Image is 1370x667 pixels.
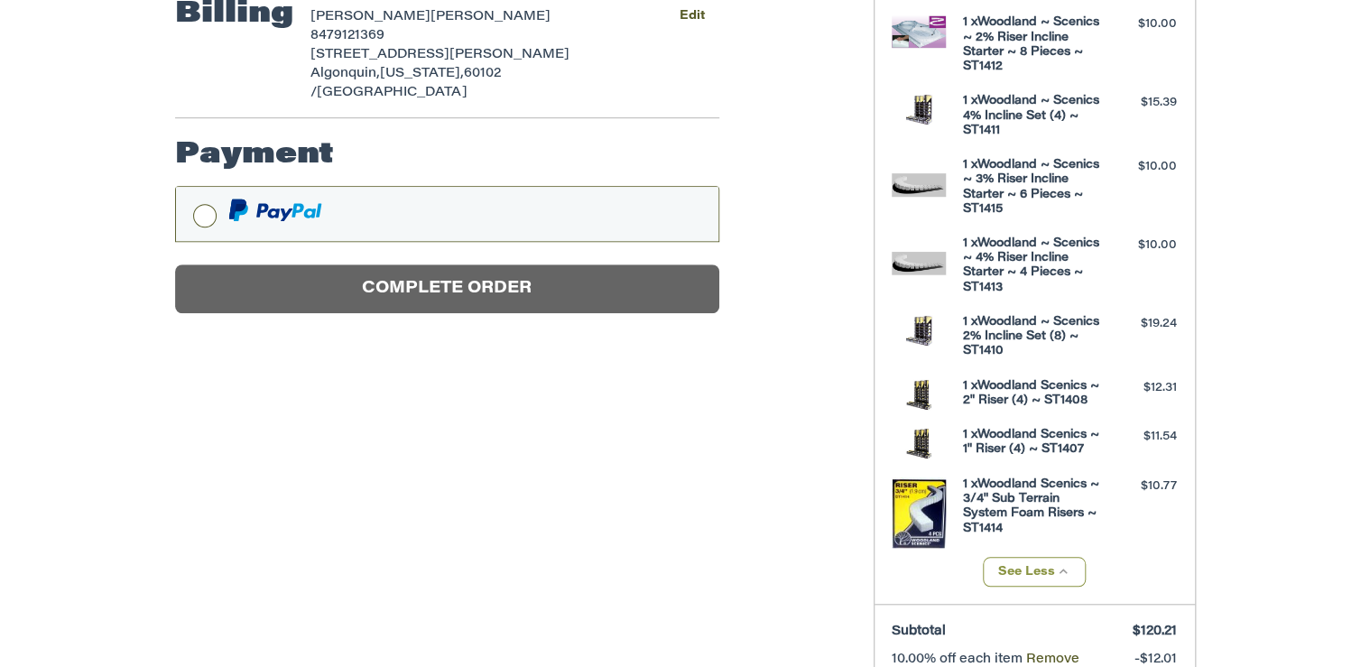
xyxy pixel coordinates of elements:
[963,428,1101,458] h4: 1 x Woodland Scenics ~ 1" Riser (4) ~ ST1407
[430,11,551,23] span: [PERSON_NAME]
[666,4,719,30] button: Edit
[317,87,467,99] span: [GEOGRAPHIC_DATA]
[963,315,1101,359] h4: 1 x Woodland ~ Scenics 2% Incline Set (8) ~ ST1410
[1106,428,1177,446] div: $11.54
[983,557,1086,587] button: See Less
[892,625,946,638] span: Subtotal
[1106,94,1177,112] div: $15.39
[310,49,569,61] span: [STREET_ADDRESS][PERSON_NAME]
[1106,236,1177,255] div: $10.00
[1106,379,1177,397] div: $12.31
[1106,477,1177,496] div: $10.77
[310,11,430,23] span: [PERSON_NAME]
[963,477,1101,536] h4: 1 x Woodland Scenics ~ 3/4" Sub Terrain System Foam Risers ~ ST1414
[963,15,1101,74] h4: 1 x Woodland ~ Scenics ~ 2% Riser Incline Starter ~ 8 Pieces ~ ST1412
[892,653,1026,666] span: 10.00% off each item
[963,158,1101,217] h4: 1 x Woodland ~ Scenics ~ 3% Riser Incline Starter ~ 6 Pieces ~ ST1415
[1106,15,1177,33] div: $10.00
[1106,315,1177,333] div: $19.24
[310,68,501,99] span: 60102 /
[1133,625,1177,638] span: $120.21
[1026,653,1079,666] a: Remove
[1106,158,1177,176] div: $10.00
[963,94,1101,138] h4: 1 x Woodland ~ Scenics 4% Incline Set (4) ~ ST1411
[963,236,1101,295] h4: 1 x Woodland ~ Scenics ~ 4% Riser Incline Starter ~ 4 Pieces ~ ST1413
[228,199,322,221] img: PayPal icon
[380,68,464,80] span: [US_STATE],
[963,379,1101,409] h4: 1 x Woodland Scenics ~ 2" Riser (4) ~ ST1408
[310,68,380,80] span: Algonquin,
[310,30,384,42] span: 8479121369
[175,264,719,314] button: Complete order
[1134,653,1177,666] span: -$12.01
[175,137,334,173] h2: Payment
